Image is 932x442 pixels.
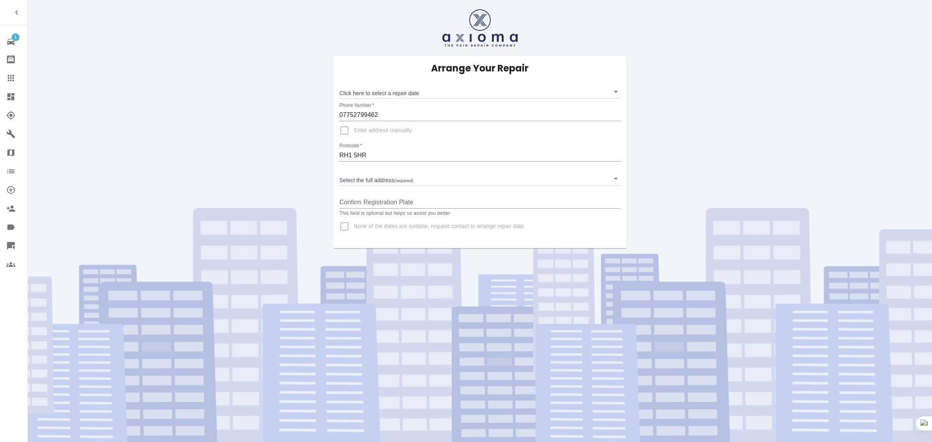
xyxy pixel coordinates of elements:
p: This field is optional but helps us assist you better [339,210,621,218]
label: Postcode [339,143,362,149]
img: axioma [442,9,518,47]
span: 1 [12,33,19,41]
span: None of the dates are suitable, request contact to arrange repair date. [354,223,525,230]
label: Phone Number [339,102,374,109]
span: Enter address manually [354,127,412,134]
h5: Arrange Your Repair [431,62,529,75]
